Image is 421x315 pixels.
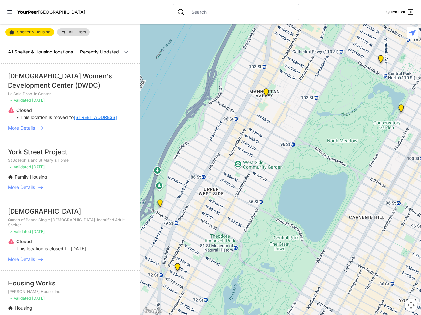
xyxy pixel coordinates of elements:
[386,8,414,16] a: Quick Exit
[8,158,133,163] p: St Joseph's and St Mary's Home
[8,72,133,90] div: [DEMOGRAPHIC_DATA] Women's Development Center (DWDC)
[8,217,133,228] p: Queen of Peace Single [DEMOGRAPHIC_DATA]-Identified Adult Shelter
[32,229,45,234] span: [DATE]
[8,49,73,54] span: All Shelter & Housing locations
[8,147,133,157] div: York Street Project
[142,306,164,315] img: Google
[57,28,90,36] a: All Filters
[8,184,133,191] a: More Details
[69,30,86,34] span: All Filters
[32,164,45,169] span: [DATE]
[8,256,133,262] a: More Details
[32,98,45,103] span: [DATE]
[17,30,50,34] span: Shelter & Housing
[16,245,87,252] p: This location is closed till [DATE].
[386,10,405,15] span: Quick Exit
[8,256,35,262] span: More Details
[8,125,35,131] span: More Details
[15,174,47,179] span: Family Housing
[142,306,164,315] a: Open this area in Google Maps (opens a new window)
[8,91,133,96] p: La Sala Drop-In Center
[8,125,133,131] a: More Details
[16,238,87,245] p: Closed
[74,114,117,121] a: [STREET_ADDRESS]
[16,107,117,114] p: Closed
[8,289,133,294] p: [PERSON_NAME] House, Inc.
[16,114,117,121] p: • This location is moved to
[8,207,133,216] div: [DEMOGRAPHIC_DATA]
[9,229,31,234] span: ✓ Validated
[17,10,85,14] a: YourPeer[GEOGRAPHIC_DATA]
[262,88,270,99] div: Trinity Lutheran Church
[8,184,35,191] span: More Details
[405,299,418,312] button: Map camera controls
[32,296,45,301] span: [DATE]
[377,55,385,66] div: 820 MRT Residential Chemical Dependence Treatment Program
[8,279,133,288] div: Housing Works
[156,199,164,210] div: Administrative Office, No Walk-Ins
[17,9,38,15] span: YourPeer
[187,9,295,15] input: Search
[15,305,32,311] span: Housing
[9,98,31,103] span: ✓ Validated
[5,28,54,36] a: Shelter & Housing
[9,296,31,301] span: ✓ Validated
[38,9,85,15] span: [GEOGRAPHIC_DATA]
[173,263,182,274] div: Hamilton Senior Center
[9,164,31,169] span: ✓ Validated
